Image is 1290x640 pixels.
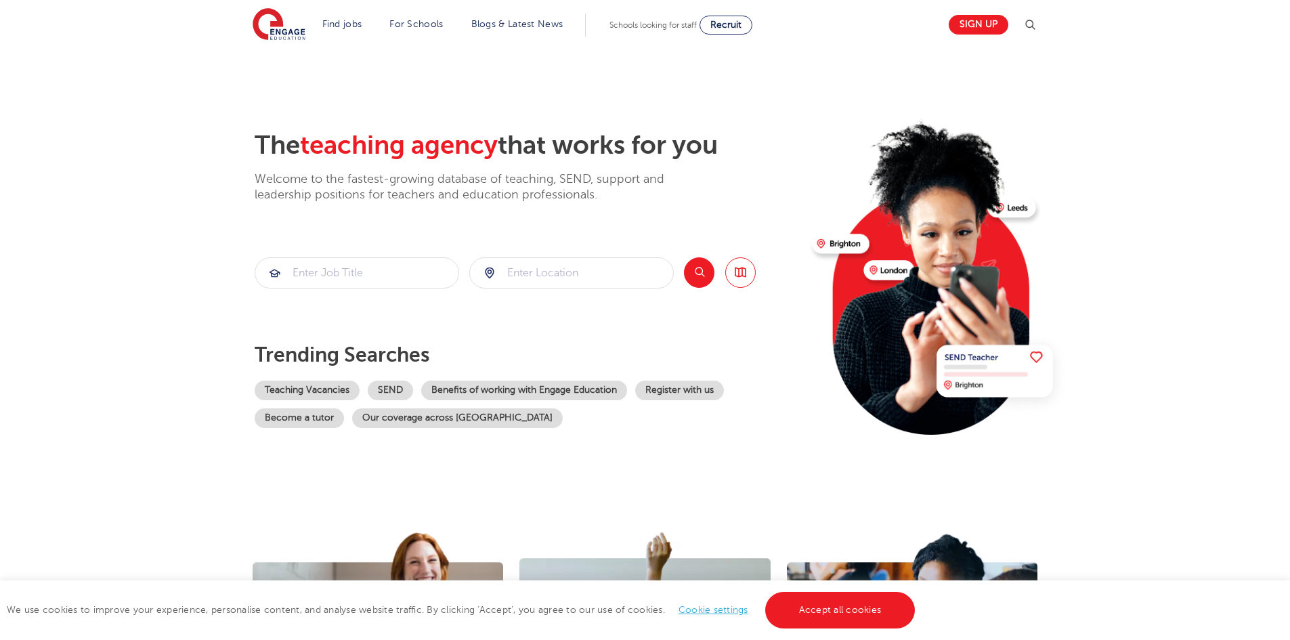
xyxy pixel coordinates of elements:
[255,171,702,203] p: Welcome to the fastest-growing database of teaching, SEND, support and leadership positions for t...
[949,15,1008,35] a: Sign up
[679,605,748,615] a: Cookie settings
[300,131,498,160] span: teaching agency
[684,257,714,288] button: Search
[609,20,697,30] span: Schools looking for staff
[255,130,801,161] h2: The that works for you
[255,343,801,367] p: Trending searches
[421,381,627,400] a: Benefits of working with Engage Education
[255,258,458,288] input: Submit
[635,381,724,400] a: Register with us
[470,258,673,288] input: Submit
[255,257,459,289] div: Submit
[765,592,916,628] a: Accept all cookies
[389,19,443,29] a: For Schools
[255,408,344,428] a: Become a tutor
[255,381,360,400] a: Teaching Vacancies
[700,16,752,35] a: Recruit
[7,605,918,615] span: We use cookies to improve your experience, personalise content, and analyse website traffic. By c...
[253,8,305,42] img: Engage Education
[322,19,362,29] a: Find jobs
[368,381,413,400] a: SEND
[469,257,674,289] div: Submit
[471,19,563,29] a: Blogs & Latest News
[710,20,741,30] span: Recruit
[352,408,563,428] a: Our coverage across [GEOGRAPHIC_DATA]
